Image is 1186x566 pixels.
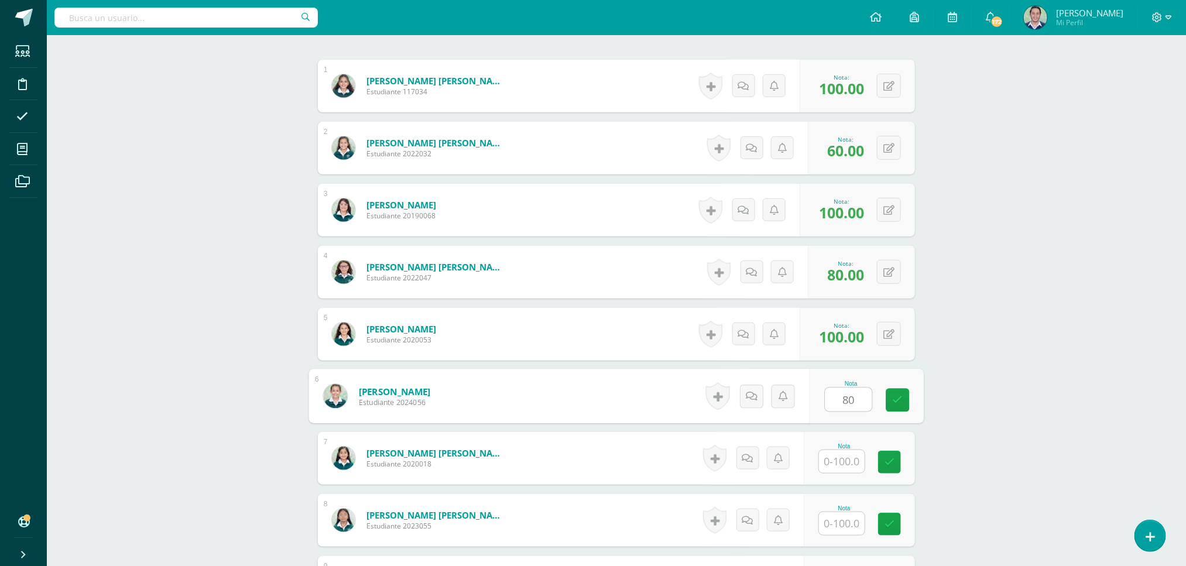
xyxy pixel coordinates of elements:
span: Estudiante 2022047 [366,273,507,283]
span: 100.00 [819,78,864,98]
img: baa4e1fb2bfc12bf1860b1059199dc5f.png [332,260,355,284]
img: c61796450416a66d23dee774d08031a7.png [332,198,355,222]
img: b049221fc9a3aaa718fc0ebc0d334bf1.png [332,447,355,470]
span: Estudiante 2024056 [359,397,431,408]
div: Nota: [827,259,864,267]
a: [PERSON_NAME] [PERSON_NAME] [366,509,507,521]
a: [PERSON_NAME] [PERSON_NAME] [366,137,507,149]
span: Estudiante 2022032 [366,149,507,159]
div: Nota [818,443,870,450]
div: Nota: [819,321,864,330]
a: [PERSON_NAME] [PERSON_NAME] [366,447,507,459]
span: Estudiante 20190068 [366,211,436,221]
a: [PERSON_NAME] [366,323,436,335]
a: [PERSON_NAME] [359,385,431,397]
span: 80.00 [827,265,864,284]
span: 100.00 [819,203,864,222]
div: Nota: [827,135,864,143]
span: 100.00 [819,327,864,347]
span: Mi Perfil [1056,18,1123,28]
div: Nota [818,505,870,512]
span: [PERSON_NAME] [1056,7,1123,19]
div: Nota: [819,73,864,81]
input: 0-100.0 [819,512,865,535]
a: [PERSON_NAME] [PERSON_NAME] [366,75,507,87]
span: Estudiante 2020018 [366,459,507,469]
input: Busca un usuario... [54,8,318,28]
div: Nota: [819,197,864,205]
img: c127314d8188a903ebc108261e57a072.png [332,74,355,98]
img: d32bf5b278170151f9583867f578a70a.png [323,384,347,408]
a: [PERSON_NAME] [PERSON_NAME] [366,261,507,273]
img: 34546dffc7f91733d70bae902371eae7.png [332,509,355,532]
span: Estudiante 2023055 [366,521,507,531]
div: Nota [825,380,878,387]
input: 0-100.0 [819,450,865,473]
a: [PERSON_NAME] [366,199,436,211]
span: Estudiante 117034 [366,87,507,97]
img: ea71a4be97b09dce4ec919cef07eca2d.png [332,136,355,160]
span: 60.00 [827,140,864,160]
input: 0-100.0 [825,388,872,411]
img: 6e7fcbf51c1e849b1984292aa089e4b5.png [332,323,355,346]
img: 707b257b70002fbcf94b7b0c242b3eca.png [1024,6,1047,29]
span: Estudiante 2020053 [366,335,436,345]
span: 172 [990,15,1003,28]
